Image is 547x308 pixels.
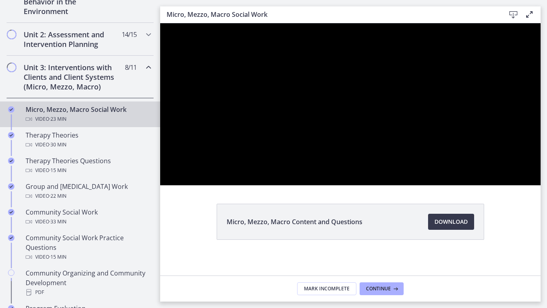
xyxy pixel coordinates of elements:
div: PDF [26,288,151,297]
i: Completed [8,158,14,164]
div: Community Organizing and Community Development [26,268,151,297]
div: Video [26,217,151,227]
i: Completed [8,106,14,113]
span: · 30 min [49,140,66,150]
span: · 15 min [49,166,66,175]
span: 14 / 15 [122,30,137,39]
span: Micro, Mezzo, Macro Content and Questions [227,217,362,227]
button: Mark Incomplete [297,282,356,295]
span: Continue [366,286,391,292]
h2: Unit 2: Assessment and Intervention Planning [24,30,121,49]
div: Video [26,252,151,262]
button: Continue [360,282,404,295]
div: Video [26,166,151,175]
div: Therapy Theories Questions [26,156,151,175]
div: Community Social Work Practice Questions [26,233,151,262]
h2: Unit 3: Interventions with Clients and Client Systems (Micro, Mezzo, Macro) [24,63,121,91]
div: Group and [MEDICAL_DATA] Work [26,182,151,201]
i: Completed [8,209,14,215]
span: · 33 min [49,217,66,227]
div: Therapy Theories [26,130,151,150]
div: Video [26,114,151,124]
span: 8 / 11 [125,63,137,72]
span: · 22 min [49,191,66,201]
span: · 15 min [49,252,66,262]
span: Mark Incomplete [304,286,350,292]
div: Micro, Mezzo, Macro Social Work [26,105,151,124]
a: Download [428,214,474,230]
span: · 23 min [49,114,66,124]
h3: Micro, Mezzo, Macro Social Work [167,10,493,19]
i: Completed [8,132,14,138]
i: Completed [8,183,14,190]
div: Video [26,191,151,201]
i: Completed [8,235,14,241]
div: Video [26,140,151,150]
span: Download [434,217,468,227]
div: Community Social Work [26,207,151,227]
iframe: Video Lesson [160,23,541,185]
